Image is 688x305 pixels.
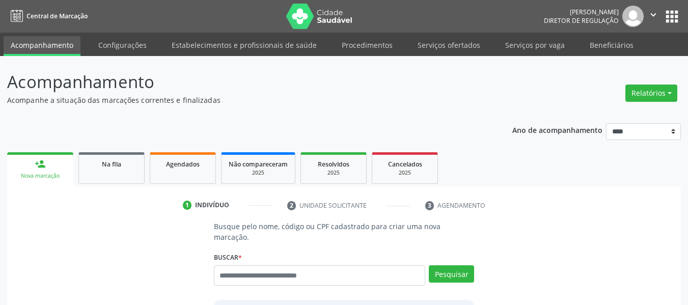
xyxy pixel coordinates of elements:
span: Não compareceram [229,160,288,169]
a: Estabelecimentos e profissionais de saúde [164,36,324,54]
div: [PERSON_NAME] [544,8,619,16]
label: Buscar [214,249,242,265]
span: Na fila [102,160,121,169]
div: 1 [183,201,192,210]
div: Nova marcação [14,172,66,180]
button: apps [663,8,681,25]
a: Procedimentos [335,36,400,54]
i:  [648,9,659,20]
p: Acompanhe a situação das marcações correntes e finalizadas [7,95,479,105]
div: 2025 [308,169,359,177]
span: Resolvidos [318,160,349,169]
div: person_add [35,158,46,170]
button:  [644,6,663,27]
span: Central de Marcação [26,12,88,20]
p: Ano de acompanhamento [512,123,602,136]
a: Central de Marcação [7,8,88,24]
a: Acompanhamento [4,36,80,56]
a: Serviços por vaga [498,36,572,54]
img: img [622,6,644,27]
a: Beneficiários [583,36,641,54]
button: Pesquisar [429,265,474,283]
p: Busque pelo nome, código ou CPF cadastrado para criar uma nova marcação. [214,221,475,242]
span: Cancelados [388,160,422,169]
p: Acompanhamento [7,69,479,95]
div: 2025 [379,169,430,177]
div: 2025 [229,169,288,177]
button: Relatórios [625,85,677,102]
span: Diretor de regulação [544,16,619,25]
a: Configurações [91,36,154,54]
div: Indivíduo [195,201,229,210]
a: Serviços ofertados [410,36,487,54]
span: Agendados [166,160,200,169]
